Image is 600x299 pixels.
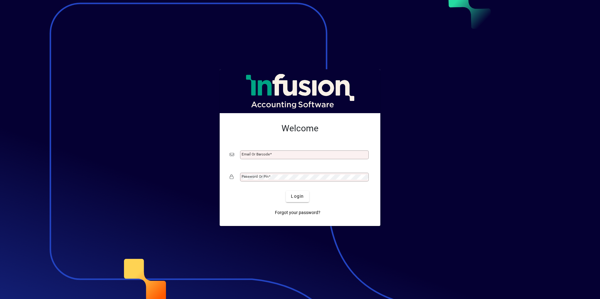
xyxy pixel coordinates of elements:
[242,174,269,179] mat-label: Password or Pin
[291,193,304,200] span: Login
[230,123,370,134] h2: Welcome
[286,191,309,202] button: Login
[272,207,323,218] a: Forgot your password?
[242,152,270,156] mat-label: Email or Barcode
[275,209,320,216] span: Forgot your password?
